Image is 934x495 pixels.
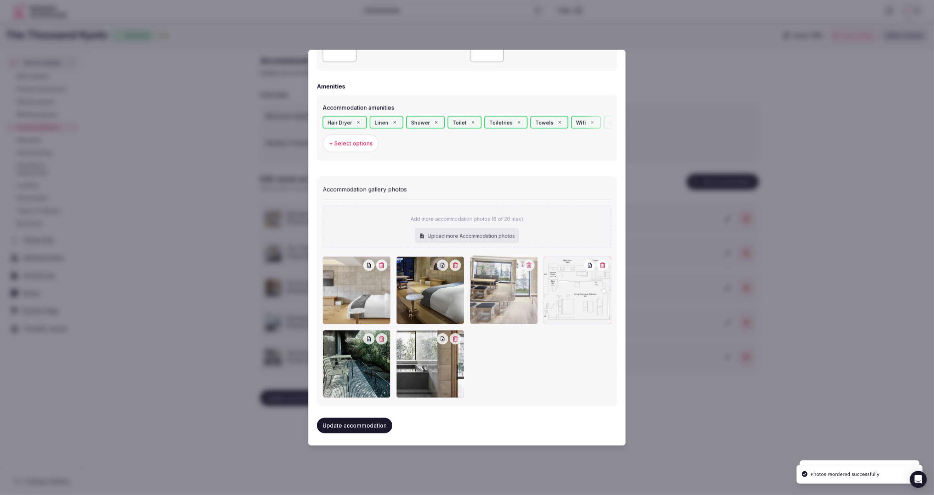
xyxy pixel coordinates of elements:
[396,256,464,324] div: The Thousand Kyoto-Harmony Suite Double-3.jpg
[406,116,445,129] div: Shower
[317,82,345,91] h2: Amenities
[323,105,611,110] label: Accommodation amenities
[571,116,601,129] div: Wifi
[543,256,611,324] div: The Thousand Kyoto-Harmony Suite Double-6.png
[323,182,611,193] div: Accommodation gallery photos
[530,116,568,129] div: Towels
[370,116,403,129] div: Linen
[329,139,372,147] span: + Select options
[604,116,638,129] div: Kettle
[448,116,482,129] div: Toilet
[323,256,391,324] div: The Thousand Kyoto-Harmony Suite Double-1.png
[323,330,391,398] div: The Thousand Kyoto-Harmony Suite Double-5.png
[470,256,538,324] div: The Thousand Kyoto-Harmony Suite Double-2.png
[411,215,523,223] p: Add more accommodation photos (6 of 20 max)
[317,418,392,433] button: Update accommodation
[415,228,519,243] div: Upload more Accommodation photos
[323,134,379,152] button: + Select options
[484,116,528,129] div: Toiletries
[396,330,464,398] div: The Thousand Kyoto-Harmony Suite Double-4.jpg
[323,116,367,129] div: Hair Dryer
